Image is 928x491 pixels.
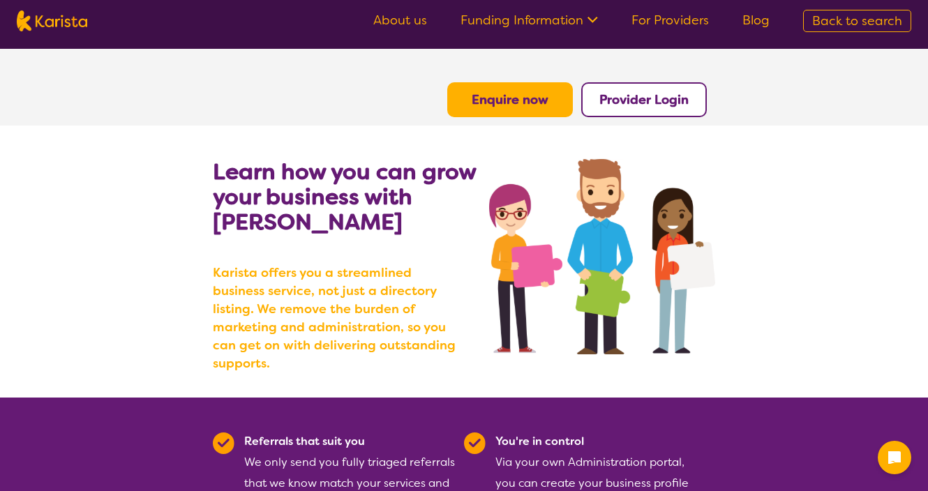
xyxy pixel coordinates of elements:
[472,91,548,108] a: Enquire now
[447,82,573,117] button: Enquire now
[461,12,598,29] a: Funding Information
[464,432,486,454] img: Tick
[581,82,707,117] button: Provider Login
[803,10,911,32] a: Back to search
[495,434,584,448] b: You're in control
[17,10,87,31] img: Karista logo
[812,13,902,29] span: Back to search
[489,159,715,354] img: grow your business with Karista
[742,12,770,29] a: Blog
[244,434,365,448] b: Referrals that suit you
[213,264,464,372] b: Karista offers you a streamlined business service, not just a directory listing. We remove the bu...
[213,157,476,236] b: Learn how you can grow your business with [PERSON_NAME]
[599,91,689,108] a: Provider Login
[373,12,427,29] a: About us
[213,432,234,454] img: Tick
[631,12,709,29] a: For Providers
